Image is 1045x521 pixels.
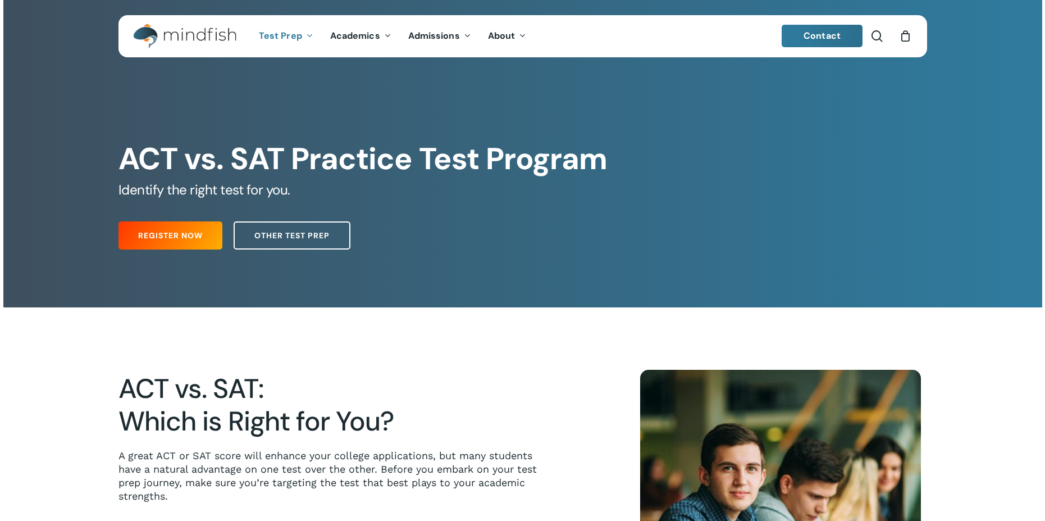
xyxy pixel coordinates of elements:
a: Contact [782,25,863,47]
span: Other Test Prep [254,230,330,241]
a: Test Prep [250,31,322,41]
h2: ACT vs. SAT: Which is Right for You? [118,373,555,438]
span: Register Now [138,230,203,241]
nav: Main Menu [250,15,535,57]
span: Test Prep [259,30,302,42]
a: Academics [322,31,400,41]
span: About [488,30,515,42]
h5: Identify the right test for you. [118,181,927,199]
h1: ACT vs. SAT Practice Test Program [118,141,927,177]
a: Admissions [400,31,480,41]
p: A great ACT or SAT score will enhance your college applications, but many students have a natural... [118,449,555,503]
a: Register Now [118,221,222,250]
header: Main Menu [118,15,927,57]
span: Admissions [408,30,460,42]
a: Cart [900,30,912,42]
a: About [480,31,535,41]
a: Other Test Prep [234,221,350,250]
span: Contact [804,30,841,42]
span: Academics [330,30,380,42]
